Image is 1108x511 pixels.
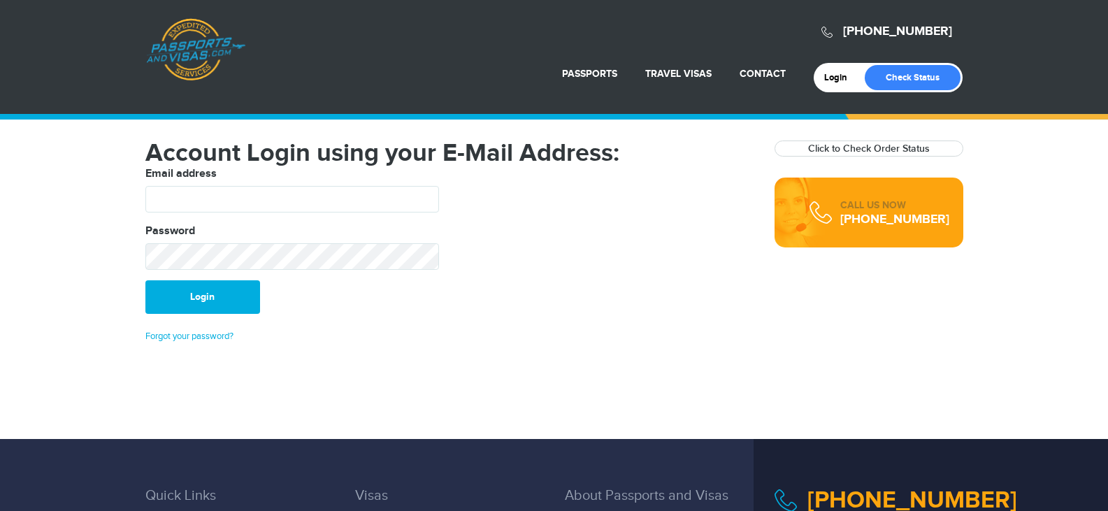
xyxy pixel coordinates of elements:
h1: Account Login using your E-Mail Address: [145,141,754,166]
a: Check Status [865,65,960,90]
a: Click to Check Order Status [808,143,930,154]
a: Login [824,72,857,83]
button: Login [145,280,260,314]
div: CALL US NOW [840,199,949,213]
a: Passports [562,68,617,80]
label: Email address [145,166,217,182]
a: Forgot your password? [145,331,233,342]
label: Password [145,223,195,240]
a: Contact [740,68,786,80]
a: Travel Visas [645,68,712,80]
a: [PHONE_NUMBER] [843,24,952,39]
div: [PHONE_NUMBER] [840,213,949,226]
a: Passports & [DOMAIN_NAME] [146,18,245,81]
